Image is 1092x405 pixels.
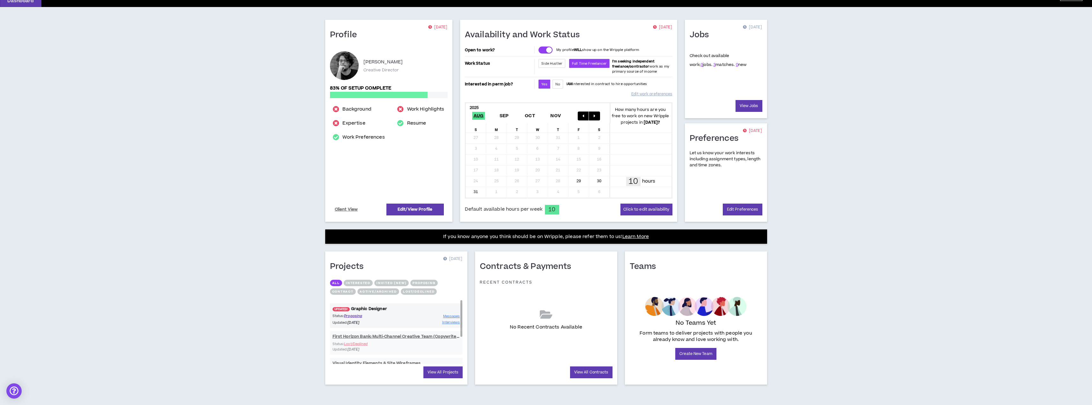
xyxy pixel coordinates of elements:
a: 0 [736,62,738,68]
p: Recent Contracts [480,280,533,285]
p: Work Status [465,59,533,68]
div: W [527,123,548,133]
span: Default available hours per week [465,206,542,213]
p: No Teams Yet [676,319,716,328]
b: [DATE] ? [644,119,660,125]
a: Edit Preferences [723,204,762,215]
a: Edit work preferences [631,89,672,100]
span: matches. [713,62,735,68]
p: hours [642,178,656,185]
span: Nov [549,112,562,120]
p: [DATE] [443,256,462,262]
a: View All Contracts [570,366,612,378]
a: Work Preferences [342,134,385,141]
p: I interested in contract to hire opportunities [566,82,647,87]
span: Proposing [344,314,362,318]
span: Messages [443,314,460,319]
b: 2025 [470,105,479,111]
h1: Profile [330,30,362,40]
a: UPDATED!Graphic Designer [330,306,463,312]
p: Open to work? [465,47,533,53]
button: Proposing [410,280,437,286]
strong: AM [567,82,572,86]
a: Learn More [622,233,649,240]
p: [PERSON_NAME] [363,58,403,66]
button: All [330,280,342,286]
p: If you know anyone you think should be on Wripple, please refer them to us! [443,233,649,241]
p: Updated: [333,320,396,325]
a: Interviews [442,319,460,325]
a: View Jobs [736,100,762,112]
button: Click to edit availability [620,204,672,215]
i: [DATE] [348,320,359,325]
div: M [486,123,507,133]
p: [DATE] [743,128,762,134]
span: jobs. [700,62,712,68]
div: S [466,123,487,133]
p: 83% of setup complete [330,85,448,92]
h1: Jobs [690,30,714,40]
a: 3 [713,62,715,68]
a: Create New Team [675,348,716,360]
strong: WILL [574,47,582,52]
span: Aug [472,112,485,120]
div: S [589,123,610,133]
span: Oct [524,112,536,120]
button: Active/Archived [357,288,399,295]
p: Status: [333,313,396,319]
p: [DATE] [428,24,447,31]
div: Lucas R. [330,51,359,80]
button: Invited (new) [374,280,409,286]
a: View All Projects [423,366,463,378]
h1: Projects [330,262,369,272]
p: Form teams to deliver projects with people you already know and love working with. [632,330,760,343]
h1: Teams [630,262,661,272]
button: Lost/Declined [401,288,437,295]
button: Contract [330,288,356,295]
span: No [555,82,560,87]
a: Client View [334,204,359,215]
div: F [568,123,589,133]
a: Resume [407,119,426,127]
span: Yes [541,82,547,87]
p: My profile show up on the Wripple platform [556,47,639,53]
div: T [507,123,528,133]
span: Interviews [442,320,460,325]
h1: Contracts & Payments [480,262,576,272]
span: UPDATED! [333,307,350,311]
div: T [548,123,569,133]
p: Creative Director [363,67,399,73]
span: Sep [498,112,510,120]
p: Interested in perm job? [465,80,533,89]
p: [DATE] [743,24,762,31]
a: 3 [700,62,703,68]
h1: Availability and Work Status [465,30,585,40]
a: Expertise [342,119,365,127]
a: Messages [443,313,460,319]
a: Edit/View Profile [386,204,444,215]
button: Interested [344,280,373,286]
span: Side Hustler [541,61,562,66]
p: How many hours are you free to work on new Wripple projects in [610,106,671,126]
span: new [736,62,747,68]
div: Open Intercom Messenger [6,383,22,399]
a: Background [342,105,371,113]
p: [DATE] [653,24,672,31]
b: I'm seeking independent freelance/contractor [612,59,655,69]
img: empty [645,297,747,316]
p: Check out available work: [690,53,747,68]
a: Work Highlights [407,105,444,113]
p: No Recent Contracts Available [510,324,582,331]
span: work as my primary source of income [612,59,669,74]
p: Let us know your work interests including assignment types, length and time zones. [690,150,762,169]
h1: Preferences [690,134,744,144]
